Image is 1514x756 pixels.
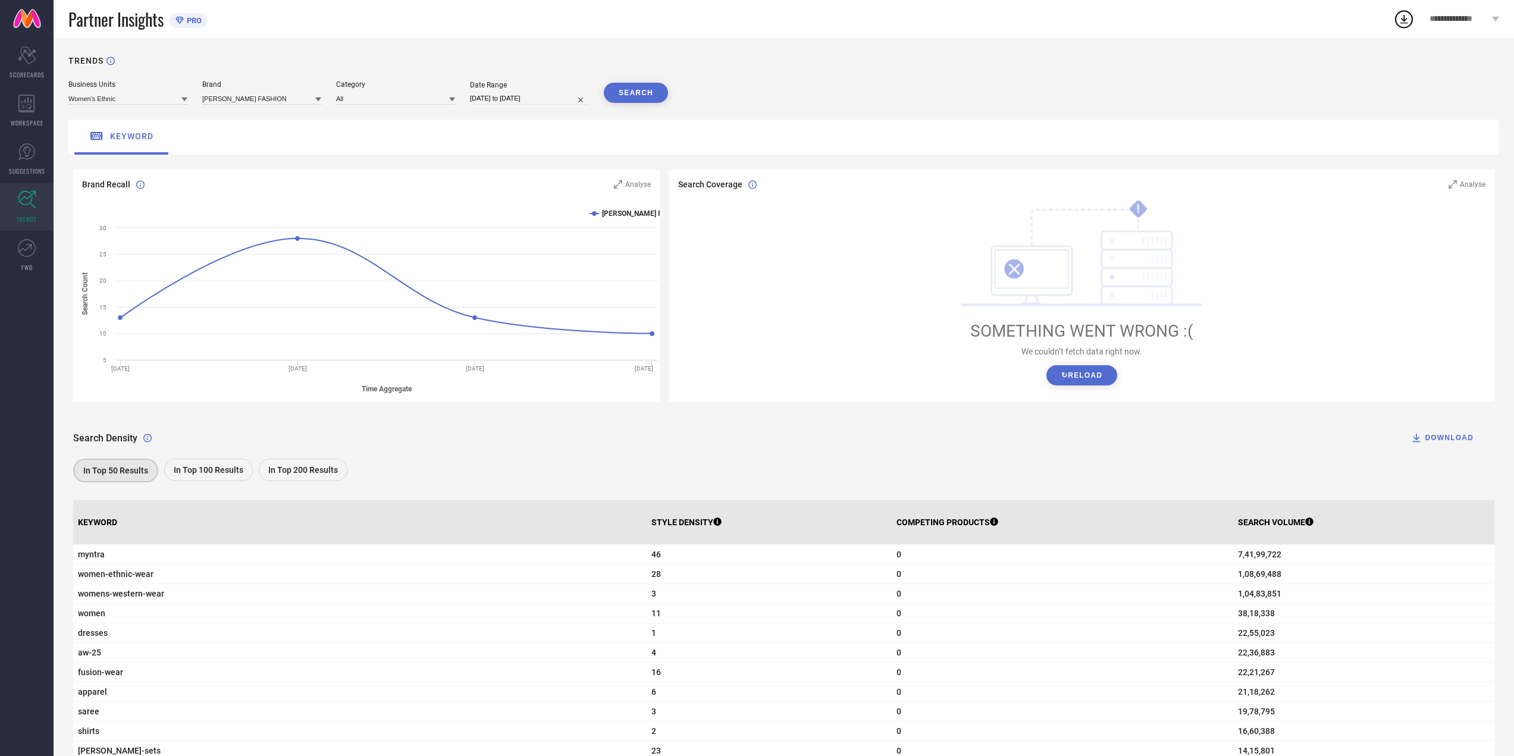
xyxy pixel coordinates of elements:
[678,180,742,189] span: Search Coverage
[651,648,886,657] span: 4
[78,608,642,618] span: women
[78,589,642,598] span: womens-western-wear
[897,707,1228,716] span: 0
[1396,426,1488,450] button: DOWNLOAD
[897,517,998,527] p: COMPETING PRODUCTS
[9,167,45,175] span: SUGGESTIONS
[336,80,455,89] div: Category
[897,648,1228,657] span: 0
[1137,202,1140,216] tspan: !
[1238,726,1490,736] span: 16,60,388
[99,330,106,337] text: 10
[651,687,886,697] span: 6
[99,251,106,258] text: 25
[651,667,886,677] span: 16
[99,225,106,231] text: 30
[78,569,642,579] span: women-ethnic-wear
[268,465,338,475] span: In Top 200 Results
[78,628,642,638] span: dresses
[10,70,45,79] span: SCORECARDS
[470,92,589,105] input: Select date range
[1460,180,1485,189] span: Analyse
[897,550,1228,559] span: 0
[1449,180,1457,189] svg: Zoom
[651,517,722,527] p: STYLE DENSITY
[68,80,187,89] div: Business Units
[635,365,653,372] text: [DATE]
[1238,687,1490,697] span: 21,18,262
[1238,550,1490,559] span: 7,41,99,722
[897,628,1228,638] span: 0
[897,687,1228,697] span: 0
[1021,347,1142,356] span: We couldn’t fetch data right now.
[1238,569,1490,579] span: 1,08,69,488
[11,118,43,127] span: WORKSPACE
[651,550,886,559] span: 46
[897,726,1228,736] span: 0
[651,726,886,736] span: 2
[68,56,104,65] h1: TRENDS
[651,608,886,618] span: 11
[614,180,622,189] svg: Zoom
[897,746,1228,755] span: 0
[897,589,1228,598] span: 0
[174,465,243,475] span: In Top 100 Results
[103,357,106,363] text: 5
[21,263,33,272] span: FWD
[78,726,642,736] span: shirts
[651,707,886,716] span: 3
[970,321,1193,341] span: SOMETHING WENT WRONG :(
[111,365,130,372] text: [DATE]
[1238,667,1490,677] span: 22,21,267
[78,667,642,677] span: fusion-wear
[82,180,130,189] span: Brand Recall
[602,209,687,218] text: [PERSON_NAME] FASHION
[289,365,307,372] text: [DATE]
[78,746,642,755] span: [PERSON_NAME]-sets
[73,500,647,545] th: KEYWORD
[99,304,106,310] text: 15
[202,80,321,89] div: Brand
[651,746,886,755] span: 23
[1393,8,1415,30] div: Open download list
[1238,517,1314,527] p: SEARCH VOLUME
[78,550,642,559] span: myntra
[99,277,106,284] text: 20
[897,569,1228,579] span: 0
[1238,608,1490,618] span: 38,18,338
[651,628,886,638] span: 1
[651,569,886,579] span: 28
[1046,365,1117,385] button: ↻Reload
[78,648,642,657] span: aw-25
[651,589,886,598] span: 3
[1238,707,1490,716] span: 19,78,795
[362,385,412,393] tspan: Time Aggregate
[17,215,37,224] span: TRENDS
[110,131,153,141] span: keyword
[184,16,202,25] span: PRO
[81,272,89,315] tspan: Search Count
[73,432,137,444] span: Search Density
[83,466,148,475] span: In Top 50 Results
[1238,648,1490,657] span: 22,36,883
[897,667,1228,677] span: 0
[625,180,651,189] span: Analyse
[78,687,642,697] span: apparel
[1238,746,1490,755] span: 14,15,801
[897,608,1228,618] span: 0
[78,707,642,716] span: saree
[470,81,589,89] div: Date Range
[604,83,668,103] button: SEARCH
[1410,432,1474,444] div: DOWNLOAD
[1238,628,1490,638] span: 22,55,023
[1238,589,1490,598] span: 1,04,83,851
[68,7,164,32] span: Partner Insights
[466,365,484,372] text: [DATE]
